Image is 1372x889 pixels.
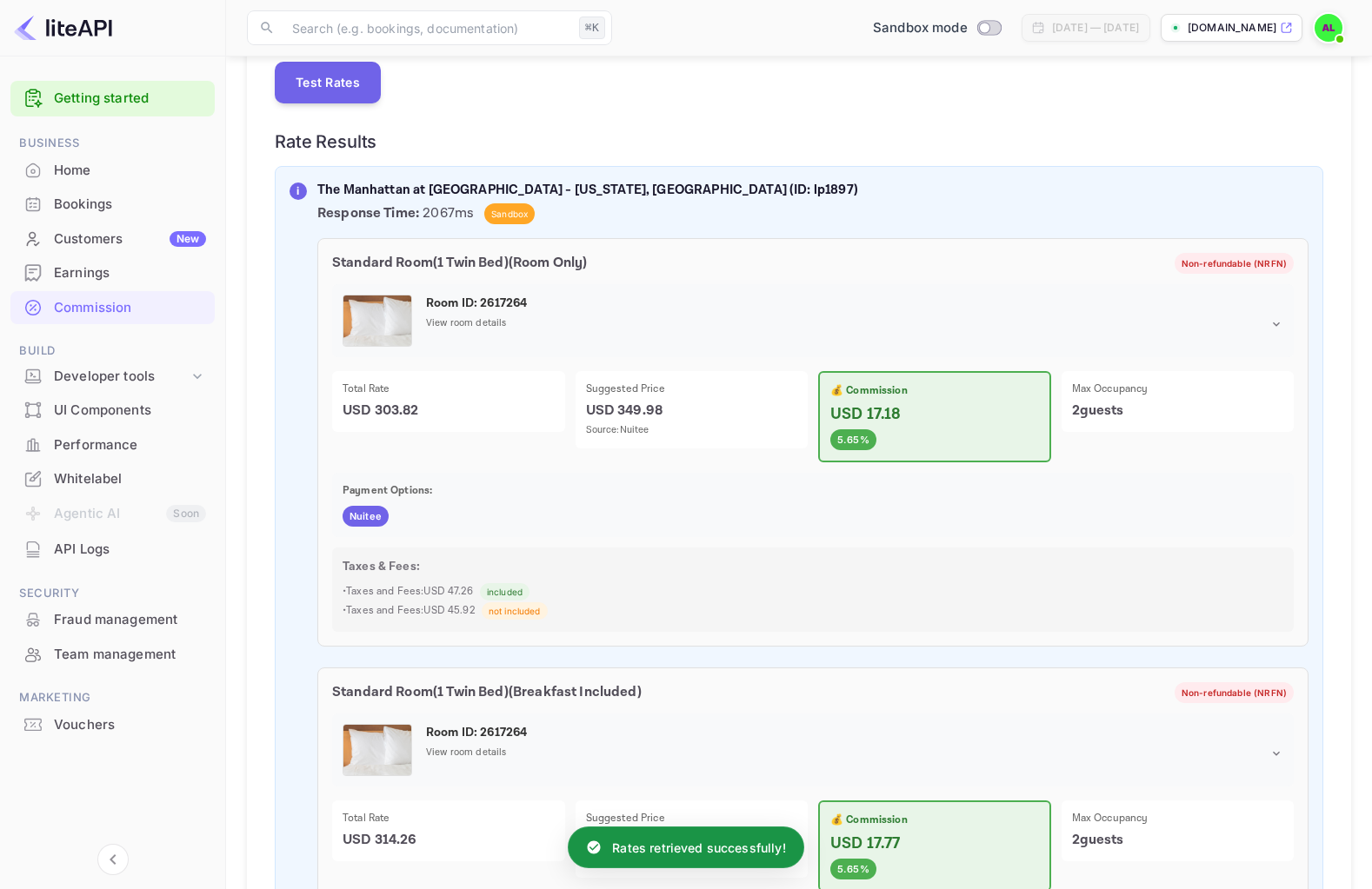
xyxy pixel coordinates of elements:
p: [DOMAIN_NAME] [1188,20,1276,36]
p: 2 guests [1072,401,1284,421]
p: USD 349.98 [586,401,798,421]
button: Test Rates [275,62,381,103]
div: Customers [54,229,206,249]
div: Home [54,161,206,181]
p: Payment Options: [343,483,1283,499]
div: Team management [54,645,206,665]
p: Room ID: 2617264 [426,724,1283,742]
div: Getting started [10,81,215,116]
div: Whitelabel [54,469,206,489]
span: Sandbox mode [873,18,968,38]
span: Nuitee [343,509,389,524]
p: Taxes & Fees: [343,558,1283,576]
span: included [480,586,529,599]
p: USD 17.18 [830,402,1039,426]
img: Abdelhakim Ait Lafkih [1315,14,1342,42]
span: Non-refundable (NRFN) [1175,687,1294,700]
div: Switch to Production mode [866,18,1008,38]
p: 💰 Commission [830,813,1039,828]
div: Vouchers [10,708,215,742]
div: Commission [10,291,215,325]
a: Earnings [10,256,215,289]
p: • Taxes and Fees : USD 47.26 [343,583,1283,600]
div: Home [10,154,215,188]
p: Suggested Price [586,811,798,826]
div: Team management [10,638,215,672]
span: not included [482,605,548,618]
p: Standard Room(1 Twin Bed) ( Room Only ) [332,253,587,274]
div: UI Components [54,401,206,421]
a: Team management [10,638,215,670]
div: Developer tools [10,362,215,392]
a: Fraud management [10,603,215,635]
a: Home [10,154,215,186]
button: Collapse navigation [97,844,129,875]
p: Total Rate [343,381,555,397]
a: Commission [10,291,215,323]
span: Sandbox [484,208,535,221]
div: Commission [54,298,206,318]
p: USD 303.82 [343,401,555,421]
p: USD 314.26 [343,830,555,851]
div: Performance [54,435,206,455]
div: Whitelabel [10,462,215,496]
div: Developer tools [54,367,189,387]
div: ⌘K [579,17,605,39]
span: Business [10,134,215,153]
p: USD 17.77 [830,832,1039,855]
span: 5.65% [830,433,876,448]
p: Rates retrieved successfully! [612,839,785,857]
p: 2067ms [317,203,1309,224]
a: Whitelabel [10,462,215,494]
div: Vouchers [54,715,206,735]
p: Standard Room(1 Twin Bed) ( Breakfast Included ) [332,682,642,703]
a: Bookings [10,188,215,220]
div: Fraud management [10,603,215,637]
div: Bookings [10,188,215,222]
div: CustomersNew [10,222,215,256]
input: Search (e.g. bookings, documentation) [282,10,572,45]
p: 💰 Commission [830,383,1039,399]
a: Performance [10,428,215,461]
div: New [170,231,206,247]
div: Performance [10,428,215,462]
strong: Response Time: [317,204,419,222]
div: UI Components [10,394,215,428]
p: 2 guests [1072,830,1284,851]
p: Suggested Price [586,381,798,397]
a: API Logs [10,533,215,565]
img: LiteAPI logo [14,14,112,42]
img: Room [343,295,411,346]
p: View room details [426,316,507,331]
div: [DATE] — [DATE] [1052,20,1139,36]
p: Max Occupancy [1072,381,1284,397]
p: i [296,183,299,199]
div: View room details [426,746,1283,760]
div: Fraud management [54,610,206,630]
div: View room details [426,316,1283,331]
span: 5.65% [830,862,876,877]
p: View room details [426,746,507,760]
p: Total Rate [343,811,555,826]
p: Source: Nuitee [586,423,798,438]
div: Earnings [10,256,215,290]
span: Build [10,342,215,361]
a: CustomersNew [10,222,215,255]
p: Max Occupancy [1072,811,1284,826]
a: Getting started [54,89,206,109]
a: UI Components [10,394,215,426]
div: API Logs [10,533,215,567]
p: Room ID: 2617264 [426,295,1283,313]
a: Vouchers [10,708,215,740]
span: Security [10,584,215,603]
div: API Logs [54,540,206,560]
p: • Taxes and Fees : USD 45.92 [343,602,1283,620]
img: Room [343,725,411,775]
h6: Rate Results [275,131,1323,152]
div: Bookings [54,195,206,215]
div: Earnings [54,263,206,283]
p: The Manhattan at [GEOGRAPHIC_DATA] - [US_STATE], [GEOGRAPHIC_DATA] (ID: lp1897) [317,181,1309,201]
span: Marketing [10,688,215,707]
span: Non-refundable (NRFN) [1175,257,1294,270]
